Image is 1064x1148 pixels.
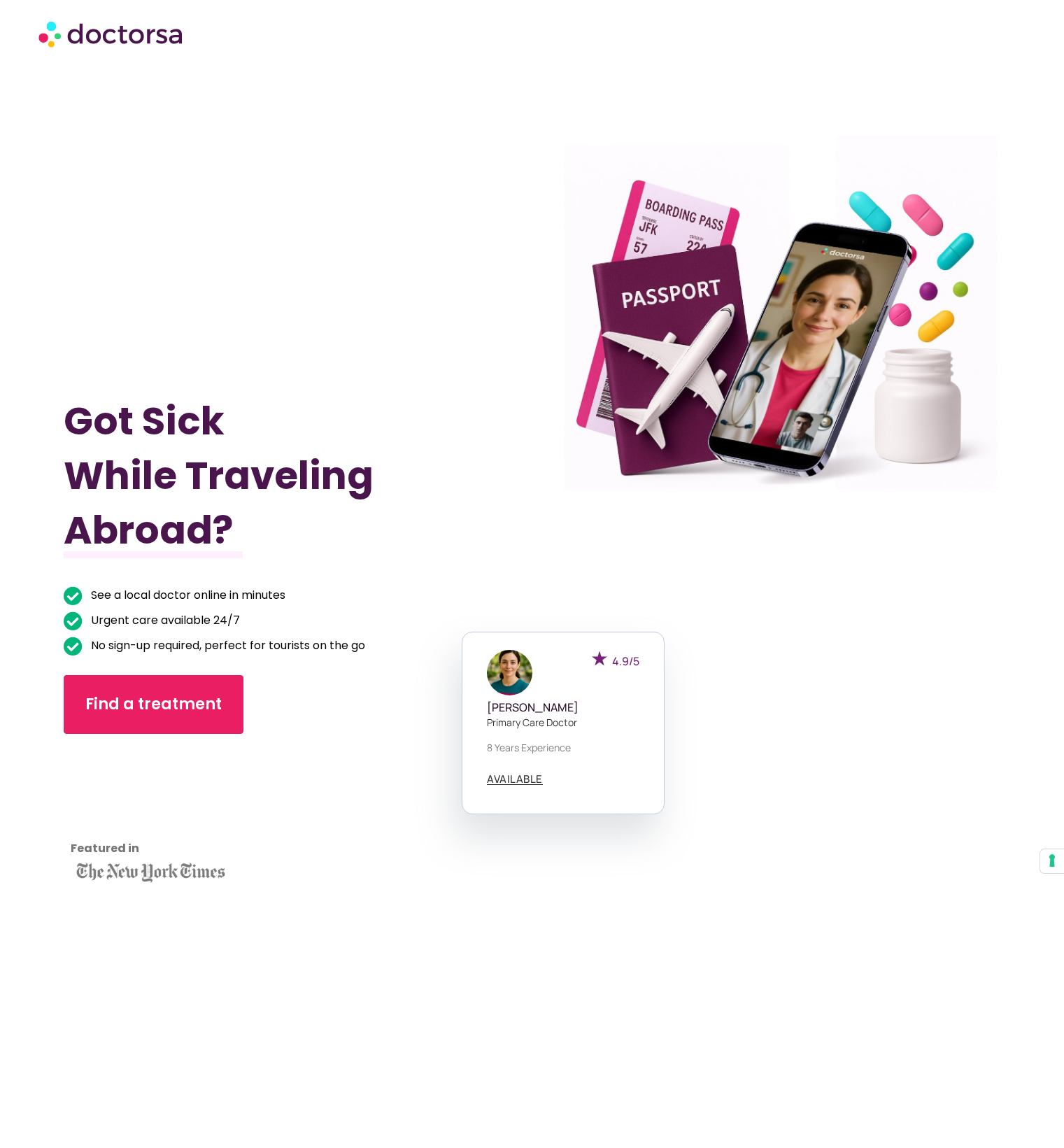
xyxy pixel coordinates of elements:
[487,774,543,785] a: AVAILABLE
[85,693,222,716] span: Find a treatment
[487,701,639,714] h5: [PERSON_NAME]
[87,636,365,656] span: No sign-up required, perfect for tourists on the go
[487,715,639,730] p: Primary care doctor
[487,740,639,755] p: 8 years experience
[1040,849,1064,873] button: Your consent preferences for tracking technologies
[87,586,285,605] span: See a local doctor online in minutes
[87,611,240,630] span: Urgent care available 24/7
[64,394,462,558] h1: Got Sick While Traveling Abroad?
[71,840,139,856] strong: Featured in
[612,653,639,669] span: 4.9/5
[71,755,197,860] iframe: Customer reviews powered by Trustpilot
[64,675,243,734] a: Find a treatment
